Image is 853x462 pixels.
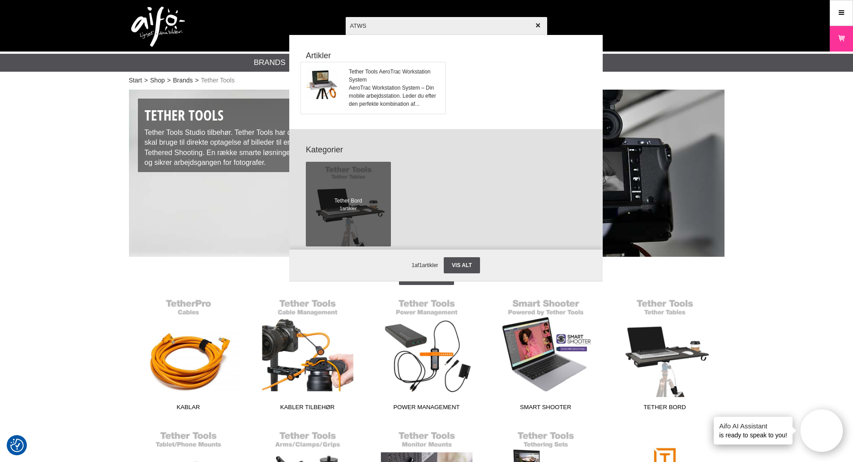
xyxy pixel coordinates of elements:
[343,206,357,211] span: artikler
[444,257,480,273] a: Vis alt
[254,57,286,69] a: Brands
[334,197,362,205] span: Tether Bord
[301,62,446,114] a: Tether Tools AeroTrac Workstation SystemAeroTrac Workstation System – Din mobile arbejdsstation. ...
[346,10,547,41] input: Søg efter produkter...
[415,262,419,268] span: af
[349,68,440,84] span: Tether Tools AeroTrac Workstation System
[300,50,592,62] strong: Artikler
[349,84,440,108] span: AeroTrac Workstation System – Din mobile arbejdsstation. Leder du efter den perfekte kombination ...
[334,205,362,212] span: 1
[10,439,24,452] img: Revisit consent button
[10,437,24,453] button: Samtykkepræferencer
[300,144,592,156] strong: Kategorier
[422,262,438,268] span: artikler
[411,262,415,268] span: 1
[131,7,185,47] img: logo.png
[419,262,422,268] span: 1
[306,68,338,99] img: tt-atws-001.jpg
